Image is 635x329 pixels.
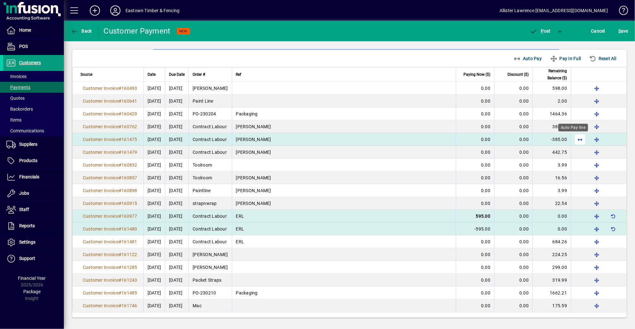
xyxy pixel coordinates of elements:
[80,174,140,181] a: Customer Invoice#160857
[121,124,137,129] span: 160762
[121,98,137,104] span: 160641
[481,162,490,168] span: 0.00
[232,146,456,159] td: [PERSON_NAME]
[119,188,121,193] span: #
[553,278,567,283] span: 319.99
[165,274,188,286] td: [DATE]
[3,153,64,169] a: Products
[476,214,491,219] span: 595.00
[121,188,137,193] span: 160898
[148,239,161,244] span: [DATE]
[541,28,544,34] span: P
[119,278,121,283] span: #
[119,214,121,219] span: #
[519,124,529,129] span: 0.00
[148,150,161,155] span: [DATE]
[3,218,64,234] a: Reports
[553,86,567,91] span: 598.00
[586,53,619,64] button: Reset All
[119,201,121,206] span: #
[80,123,140,130] a: Customer Invoice#160762
[148,226,161,231] span: [DATE]
[553,303,567,308] span: 175.59
[481,150,490,155] span: 0.00
[83,124,119,129] span: Customer Invoice
[19,142,37,147] span: Suppliers
[119,162,121,168] span: #
[80,71,92,78] span: Source
[553,124,567,129] span: 385.00
[232,286,456,299] td: Packaging
[188,184,232,197] td: Paintline
[519,226,529,231] span: 0.00
[550,111,567,116] span: 1464.36
[558,188,567,193] span: 3.99
[519,188,529,193] span: 0.00
[19,158,37,163] span: Products
[6,85,30,90] span: Payments
[169,71,185,78] span: Due Date
[119,150,121,155] span: #
[18,276,46,281] span: Financial Year
[558,226,567,231] span: 0.00
[119,290,121,295] span: #
[193,71,205,78] span: Order #
[148,252,161,257] span: [DATE]
[121,201,137,206] span: 160915
[80,277,140,284] a: Customer Invoice#161243
[3,125,64,136] a: Communications
[80,149,140,156] a: Customer Invoice#161479
[3,22,64,38] a: Home
[64,25,99,37] app-page-header-button: Back
[104,26,171,36] div: Customer Payment
[519,214,529,219] span: 0.00
[148,98,161,104] span: [DATE]
[83,201,119,206] span: Customer Invoice
[148,71,156,78] span: Date
[3,82,64,93] a: Payments
[481,278,490,283] span: 0.00
[148,290,161,295] span: [DATE]
[121,111,137,116] span: 160429
[232,120,456,133] td: [PERSON_NAME]
[614,1,627,22] a: Knowledge Base
[19,174,39,179] span: Financials
[165,120,188,133] td: [DATE]
[105,5,126,16] button: Profile
[121,226,137,231] span: 161480
[3,137,64,153] a: Suppliers
[148,111,161,116] span: [DATE]
[481,86,490,91] span: 0.00
[6,74,27,79] span: Invoices
[481,98,490,104] span: 0.00
[553,252,567,257] span: 224.25
[80,302,140,309] a: Customer Invoice#161746
[3,234,64,250] a: Settings
[188,146,232,159] td: Contract Labour
[3,39,64,55] a: POS
[188,159,232,171] td: Toolroom
[80,251,140,258] a: Customer Invoice#161122
[553,265,567,270] span: 299.00
[119,303,121,308] span: #
[121,252,137,257] span: 161122
[232,210,456,223] td: ERL
[188,274,232,286] td: Packet Straps
[617,25,630,37] button: Save
[590,25,607,37] button: Cancel
[481,175,490,180] span: 0.00
[165,261,188,274] td: [DATE]
[527,25,554,37] button: Post
[148,86,161,91] span: [DATE]
[188,223,232,235] td: Contract Labour
[508,71,529,78] span: Discount ($)
[165,133,188,146] td: [DATE]
[148,175,161,180] span: [DATE]
[188,197,232,210] td: strapnwrap
[121,278,137,283] span: 161243
[188,299,232,312] td: Mac
[83,86,119,91] span: Customer Invoice
[519,111,529,116] span: 0.00
[232,107,456,120] td: Packaging
[481,239,490,244] span: 0.00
